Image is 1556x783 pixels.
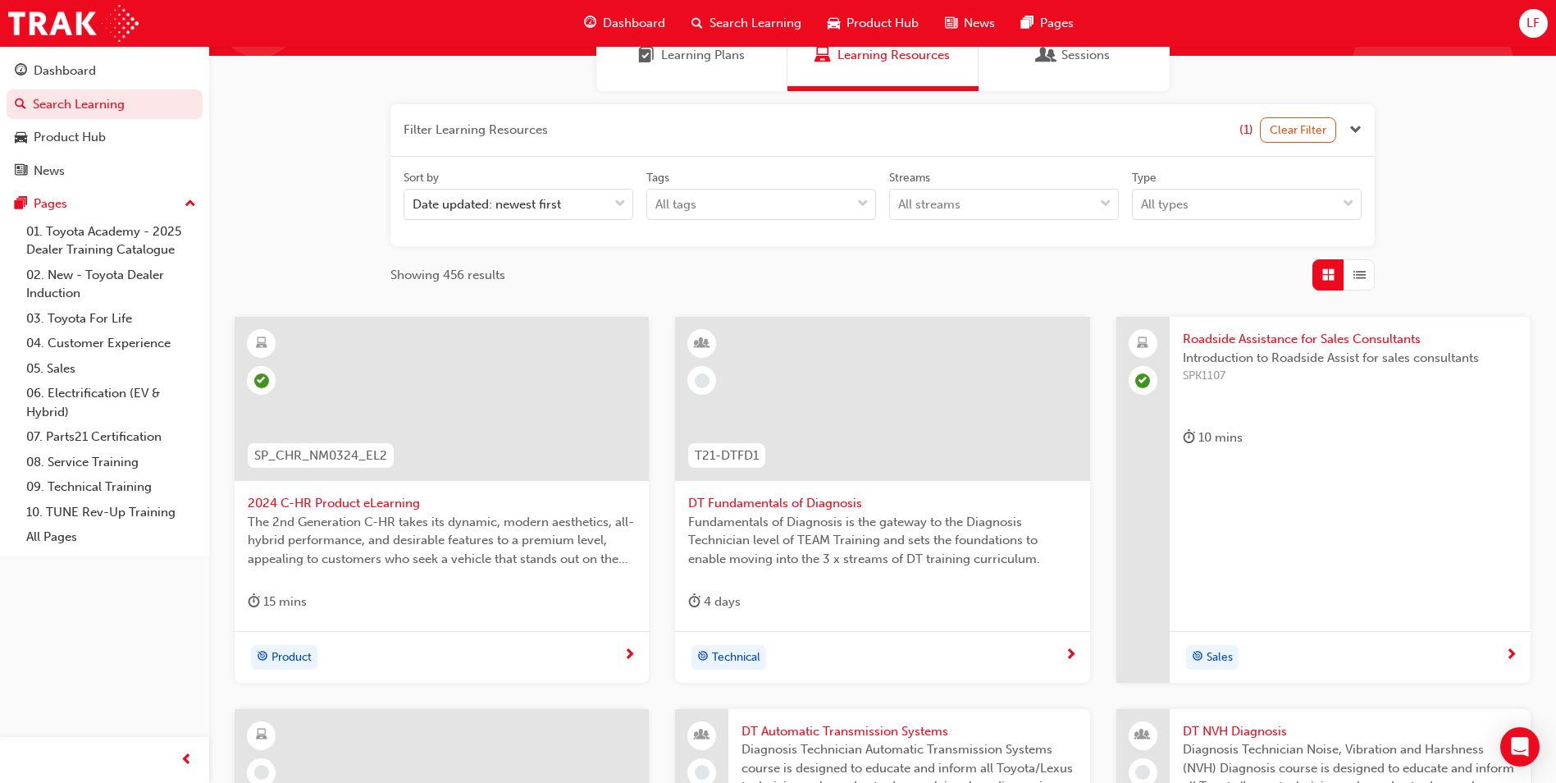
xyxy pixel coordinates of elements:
[1116,317,1531,683] a: Roadside Assistance for Sales ConsultantsIntroduction to Roadside Assist for sales consultantsSPK...
[15,197,27,212] span: pages-icon
[185,194,196,215] span: up-icon
[7,189,203,219] button: Pages
[1038,46,1055,65] span: Sessions
[7,53,203,189] button: DashboardSearch LearningProduct HubNews
[623,648,636,663] span: next-icon
[945,13,957,34] span: news-icon
[254,446,387,465] span: SP_CHR_NM0324_EL2
[256,333,267,355] span: learningResourceType_ELEARNING-icon
[675,317,1089,683] a: T21-DTFD1DT Fundamentals of DiagnosisFundamentals of Diagnosis is the gateway to the Diagnosis Te...
[254,765,269,780] span: learningRecordVerb_NONE-icon
[1343,194,1354,215] span: down-icon
[1207,648,1233,667] span: Sales
[1061,46,1110,65] span: Sessions
[7,122,203,153] a: Product Hub
[571,7,678,40] a: guage-iconDashboard
[272,648,312,667] span: Product
[7,156,203,186] a: News
[688,513,1076,569] span: Fundamentals of Diagnosis is the gateway to the Diagnosis Technician level of TEAM Training and s...
[1353,266,1366,285] span: List
[646,170,669,186] div: Tags
[697,647,709,668] span: target-icon
[1192,647,1203,668] span: target-icon
[20,424,203,450] a: 07. Parts21 Certification
[846,14,919,33] span: Product Hub
[20,524,203,550] a: All Pages
[1040,14,1074,33] span: Pages
[828,13,840,34] span: car-icon
[1322,266,1335,285] span: Grid
[815,46,831,65] span: Learning Resources
[256,725,267,746] span: learningResourceType_ELEARNING-icon
[7,89,203,120] a: Search Learning
[898,195,961,214] div: All streams
[1183,349,1517,368] span: Introduction to Roadside Assist for sales consultants
[1183,330,1517,349] span: Roadside Assistance for Sales Consultants
[979,20,1170,91] a: SessionsSessions
[1519,9,1548,38] button: LF
[20,356,203,382] a: 05. Sales
[1008,7,1087,40] a: pages-iconPages
[248,592,307,612] div: 15 mins
[655,195,696,214] div: All tags
[248,494,636,513] span: 2024 C-HR Product eLearning
[691,13,703,34] span: search-icon
[1500,727,1540,767] div: Open Intercom Messenger
[34,62,96,80] div: Dashboard
[34,128,106,147] div: Product Hub
[1135,373,1150,388] span: learningRecordVerb_PASS-icon
[1137,725,1148,746] span: people-icon
[695,446,759,465] span: T21-DTFD1
[1065,648,1077,663] span: next-icon
[1349,121,1362,140] button: Close the filter
[390,266,505,285] span: Showing 456 results
[34,195,67,213] div: Pages
[20,474,203,500] a: 09. Technical Training
[1132,170,1157,186] div: Type
[688,592,700,612] span: duration-icon
[696,333,708,355] span: learningResourceType_INSTRUCTOR_LED-icon
[1505,648,1517,663] span: next-icon
[1021,13,1034,34] span: pages-icon
[257,647,268,668] span: target-icon
[20,450,203,475] a: 08. Service Training
[646,170,876,221] label: tagOptions
[1183,367,1517,386] span: SPK1107
[235,317,649,683] a: SP_CHR_NM0324_EL22024 C-HR Product eLearningThe 2nd Generation C-HR takes its dynamic, modern aes...
[248,513,636,569] span: The 2nd Generation C-HR takes its dynamic, modern aesthetics, all-hybrid performance, and desirab...
[15,64,27,79] span: guage-icon
[1260,117,1337,143] button: Clear Filter
[857,194,869,215] span: down-icon
[688,592,741,612] div: 4 days
[678,7,815,40] a: search-iconSearch Learning
[20,381,203,424] a: 06. Electrification (EV & Hybrid)
[34,162,65,181] div: News
[1100,194,1111,215] span: down-icon
[1183,428,1195,448] span: duration-icon
[248,592,260,612] span: duration-icon
[8,5,139,42] img: Trak
[787,20,979,91] a: Learning ResourcesLearning Resources
[584,13,596,34] span: guage-icon
[695,765,710,780] span: learningRecordVerb_NONE-icon
[180,750,193,771] span: prev-icon
[688,494,1076,513] span: DT Fundamentals of Diagnosis
[20,500,203,525] a: 10. TUNE Rev-Up Training
[20,263,203,306] a: 02. New - Toyota Dealer Induction
[837,46,950,65] span: Learning Resources
[596,20,787,91] a: Learning PlansLearning Plans
[614,194,626,215] span: down-icon
[696,725,708,746] span: people-icon
[1526,14,1540,33] span: LF
[413,195,561,214] div: Date updated: newest first
[964,14,995,33] span: News
[7,56,203,86] a: Dashboard
[15,164,27,179] span: news-icon
[603,14,665,33] span: Dashboard
[889,170,930,186] div: Streams
[15,130,27,145] span: car-icon
[1135,765,1150,780] span: learningRecordVerb_NONE-icon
